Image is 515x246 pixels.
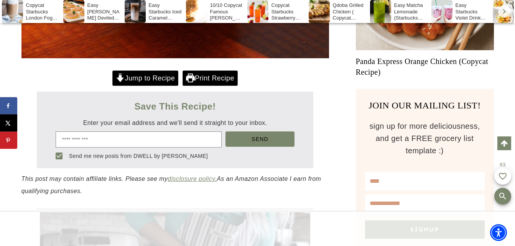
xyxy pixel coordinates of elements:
iframe: Advertisement [200,219,315,238]
a: Print Recipe [183,71,238,86]
a: Jump to Recipe [112,71,178,86]
em: This post may contain affiliate links. Please see my As an Amazon Associate I earn from qualifyin... [21,175,321,194]
h3: JOIN OUR MAILING LIST! [365,98,485,112]
a: Panda Express Orange Chicken (Copycat Recipe) [356,56,494,77]
p: sign up for more deliciousness, and get a FREE grocery list template :) [365,120,485,157]
a: Scroll to top [497,136,511,150]
a: disclosure policy. [168,175,217,182]
div: Accessibility Menu [490,224,507,241]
